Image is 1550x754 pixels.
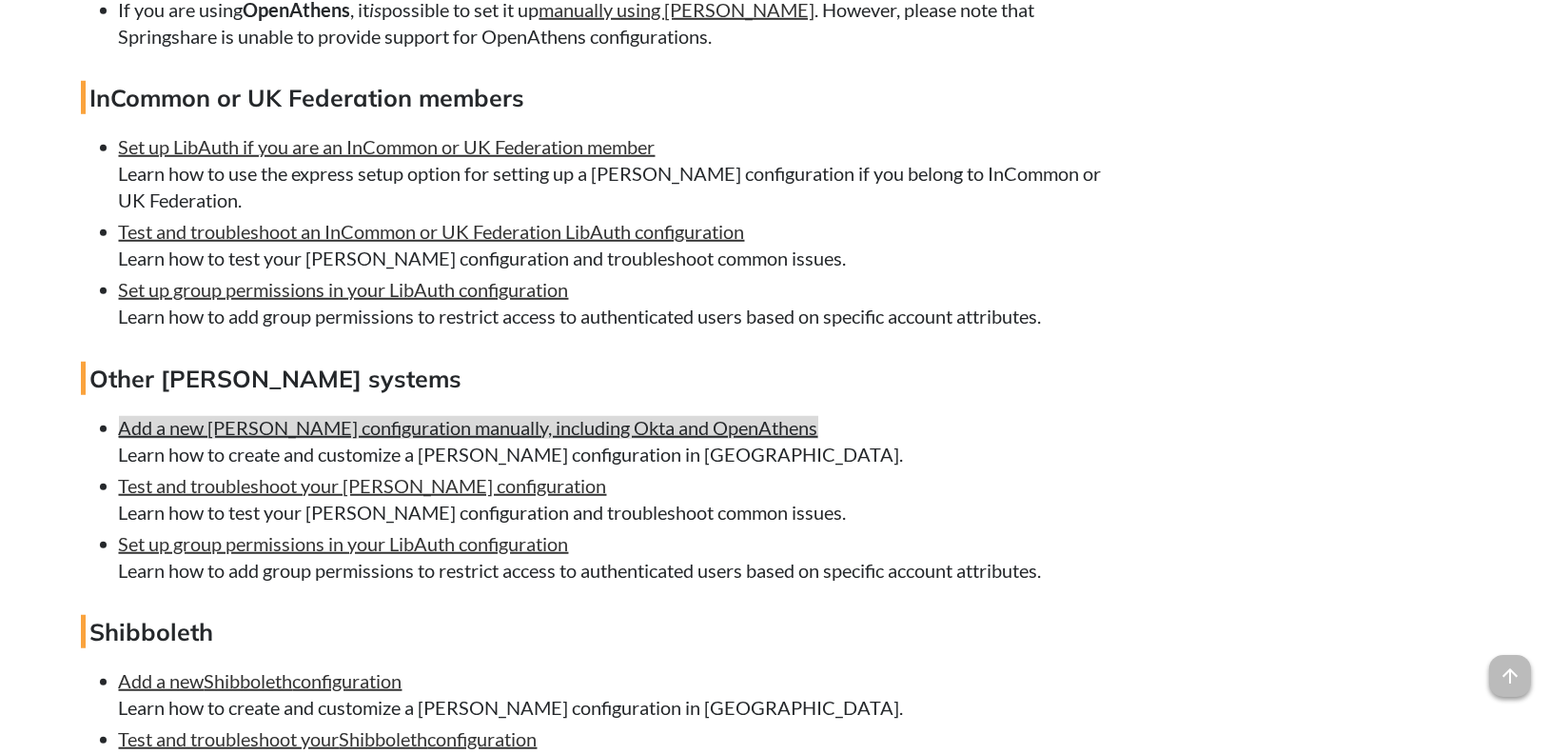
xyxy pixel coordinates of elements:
[1489,655,1531,697] span: arrow_upward
[119,530,1109,584] li: Learn how to add group permissions to restrict access to authenticated users based on specific ac...
[1489,657,1531,680] a: arrow_upward
[119,472,1109,526] li: Learn how to test your [PERSON_NAME] configuration and troubleshoot common issues.
[119,474,607,497] a: Test and troubleshoot your [PERSON_NAME] configuration
[119,667,1109,721] li: Learn how to create and customize a [PERSON_NAME] configuration in [GEOGRAPHIC_DATA].
[81,362,1109,395] h4: Other [PERSON_NAME] systems
[119,276,1109,329] li: Learn how to add group permissions to restrict access to authenticated users based on specific ac...
[119,727,538,750] a: Test and troubleshoot yourShibbolethconfiguration
[119,414,1109,467] li: Learn how to create and customize a [PERSON_NAME] configuration in [GEOGRAPHIC_DATA].
[119,416,818,439] a: Add a new [PERSON_NAME] configuration manually, including Okta and OpenAthens
[81,81,1109,114] h4: InCommon or UK Federation members
[119,278,569,301] a: Set up group permissions in your LibAuth configuration
[81,615,1109,648] h4: Shibboleth
[119,218,1109,271] li: Learn how to test your [PERSON_NAME] configuration and troubleshoot common issues.
[119,220,745,243] a: Test and troubleshoot an InCommon or UK Federation LibAuth configuration
[119,669,402,692] a: Add a newShibbolethconfiguration
[119,135,656,158] a: Set up LibAuth if you are an InCommon or UK Federation member
[119,532,569,555] a: Set up group permissions in your LibAuth configuration
[119,133,1109,213] li: Learn how to use the express setup option for setting up a [PERSON_NAME] configuration if you bel...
